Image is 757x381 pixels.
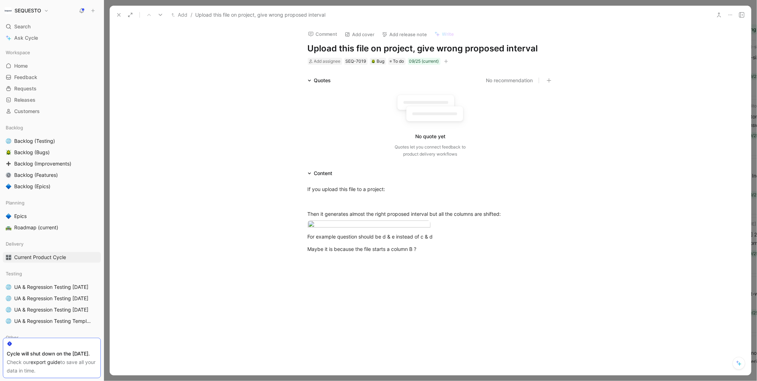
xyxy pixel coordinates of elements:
[305,169,335,178] div: Content
[6,213,11,219] img: 🔷
[6,150,11,155] img: 🪲
[308,210,553,218] div: Then it generates almost the right proposed interval but all the columns are shifted:
[6,124,23,131] span: Backlog
[308,245,553,253] div: Maybe it is because the file starts a column B ?
[379,29,430,39] button: Add release note
[308,185,553,193] div: If you upload this file to a project:
[370,58,386,65] div: 🪲Bug
[3,33,101,43] a: Ask Cycle
[14,138,55,145] span: Backlog (Testing)
[3,181,101,192] a: 🔷Backlog (Epics)
[409,58,439,65] div: 09/25 (current)
[6,161,11,167] img: ➕
[395,144,466,158] div: Quotes let you connect feedback to product delivery workflows
[6,184,11,189] img: 🔷
[14,284,88,291] span: UA & Regression Testing [DATE]
[14,172,58,179] span: Backlog (Features)
[3,222,101,233] a: 🛣️Roadmap (current)
[3,316,101,326] a: 🌐UA & Regression Testing Template
[346,58,366,65] div: SEQ-7019
[14,108,40,115] span: Customers
[6,138,11,144] img: 🌐
[14,74,37,81] span: Feedback
[3,239,101,249] div: Delivery
[305,76,334,85] div: Quotes
[308,220,430,230] img: image.png
[14,254,66,261] span: Current Product Cycle
[3,252,101,263] a: 🎛️Current Product Cycle
[7,358,97,375] div: Check our to save all your data in time.
[6,240,23,247] span: Delivery
[3,158,101,169] a: ➕Backlog (Improvements)
[14,34,38,42] span: Ask Cycle
[6,318,11,324] img: 🌐
[3,268,101,326] div: Testing🌐UA & Regression Testing [DATE]🌐UA & Regression Testing [DATE]🌐UA & Regression Testing [DA...
[388,58,406,65] div: To do
[14,213,27,220] span: Epics
[6,334,18,341] span: Other
[3,197,101,233] div: Planning🔷Epics🛣️Roadmap (current)
[6,225,11,230] img: 🛣️
[3,304,101,315] a: 🌐UA & Regression Testing [DATE]
[4,294,13,303] button: 🌐
[4,159,13,168] button: ➕
[4,171,13,179] button: ⚙️
[3,72,101,83] a: Feedback
[14,306,88,313] span: UA & Regression Testing [DATE]
[393,58,404,65] span: To do
[170,11,189,19] button: Add
[5,7,12,14] img: SEQUESTO
[6,49,30,56] span: Workspace
[3,95,101,105] a: Releases
[31,359,60,365] a: export guide
[3,106,101,117] a: Customers
[14,149,50,156] span: Backlog (Bugs)
[6,284,11,290] img: 🌐
[14,160,71,167] span: Backlog (Improvements)
[3,197,101,208] div: Planning
[442,31,454,37] span: Write
[3,21,101,32] div: Search
[3,61,101,71] a: Home
[6,270,22,277] span: Testing
[371,58,385,65] div: Bug
[486,76,533,85] button: No recommendation
[415,132,445,141] div: No quote yet
[6,172,11,178] img: ⚙️
[7,349,97,358] div: Cycle will shut down on the [DATE].
[14,22,31,31] span: Search
[3,122,101,192] div: Backlog🌐Backlog (Testing)🪲Backlog (Bugs)➕Backlog (Improvements)⚙️Backlog (Features)🔷Backlog (Epics)
[15,7,41,14] h1: SEQUESTO
[3,47,101,58] div: Workspace
[4,148,13,157] button: 🪲
[4,283,13,291] button: 🌐
[3,147,101,158] a: 🪲Backlog (Bugs)
[4,137,13,145] button: 🌐
[314,76,331,85] div: Quotes
[3,268,101,279] div: Testing
[4,182,13,191] button: 🔷
[4,306,13,314] button: 🌐
[6,307,11,313] img: 🌐
[3,332,101,343] div: Other
[3,211,101,222] a: 🔷Epics
[14,62,28,69] span: Home
[195,11,325,19] span: Upload this file on project, give wrong proposed interval
[191,11,192,19] span: /
[371,59,375,63] img: 🪲
[3,293,101,304] a: 🌐UA & Regression Testing [DATE]
[314,58,341,64] span: Add assignee
[3,6,50,16] button: SEQUESTOSEQUESTO
[431,29,457,39] button: Write
[305,29,341,39] button: Comment
[4,223,13,232] button: 🛣️
[6,254,11,260] img: 🎛️
[6,199,24,206] span: Planning
[3,239,101,263] div: Delivery🎛️Current Product Cycle
[3,83,101,94] a: Requests
[3,136,101,146] a: 🌐Backlog (Testing)
[308,233,553,240] div: For example question should be d & e instead of c & d
[4,317,13,325] button: 🌐
[4,212,13,220] button: 🔷
[3,282,101,292] a: 🌐UA & Regression Testing [DATE]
